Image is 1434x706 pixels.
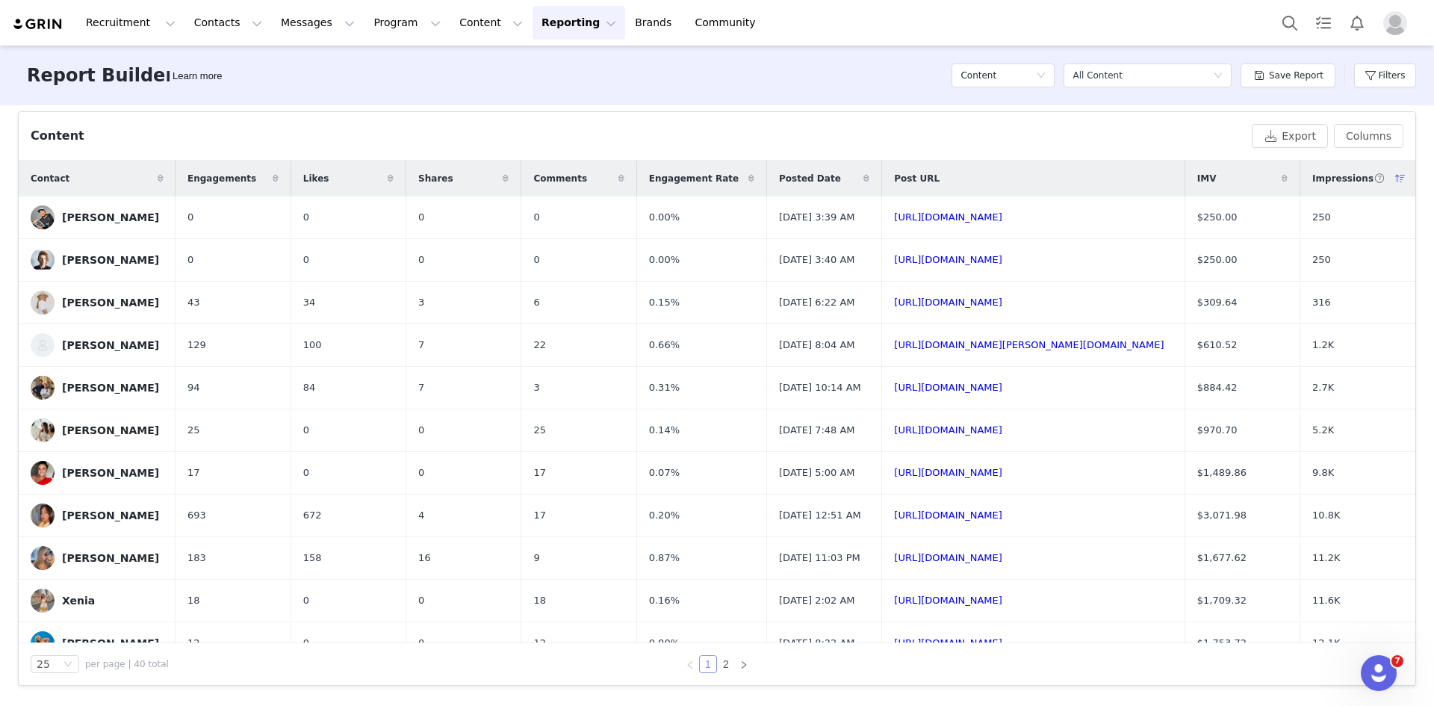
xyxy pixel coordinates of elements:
[303,210,309,225] span: 0
[31,461,164,485] a: [PERSON_NAME]
[1361,655,1397,691] iframe: Intercom live chat
[418,380,424,395] span: 7
[1197,551,1247,566] span: $1,677.62
[418,508,424,523] span: 4
[303,253,309,267] span: 0
[894,424,1002,436] a: [URL][DOMAIN_NAME]
[187,172,256,185] span: Engagements
[894,172,940,185] span: Post URL
[1312,423,1334,438] span: 5.2K
[31,504,164,527] a: [PERSON_NAME]
[62,510,159,521] div: [PERSON_NAME]
[894,595,1002,606] a: [URL][DOMAIN_NAME]
[1197,210,1238,225] span: $250.00
[1197,253,1238,267] span: $250.00
[1334,124,1403,148] button: Columns
[779,465,855,480] span: [DATE] 5:00 AM
[62,552,159,564] div: [PERSON_NAME]
[418,295,424,310] span: 3
[31,631,164,655] a: [PERSON_NAME]
[1214,71,1223,81] i: icon: down
[303,593,309,608] span: 0
[303,423,309,438] span: 0
[37,656,50,672] div: 25
[533,593,546,608] span: 18
[187,380,200,395] span: 94
[649,380,680,395] span: 0.31%
[31,248,55,272] img: 40186123-a128-43a6-8b72-d5bbf048754c.jpg
[718,656,734,672] a: 2
[418,423,424,438] span: 0
[533,295,539,310] span: 6
[779,210,855,225] span: [DATE] 3:39 AM
[779,551,860,566] span: [DATE] 11:03 PM
[187,295,200,310] span: 43
[1312,380,1334,395] span: 2.7K
[739,660,748,669] i: icon: right
[686,6,772,40] a: Community
[1312,210,1331,225] span: 250
[894,467,1002,478] a: [URL][DOMAIN_NAME]
[533,423,546,438] span: 25
[418,210,424,225] span: 0
[62,424,159,436] div: [PERSON_NAME]
[649,593,680,608] span: 0.16%
[31,333,55,357] img: 113ee245-a269-463f-8bfa-4c39661d275d--s.jpg
[1197,338,1238,353] span: $610.52
[894,552,1002,563] a: [URL][DOMAIN_NAME]
[303,508,322,523] span: 672
[533,338,546,353] span: 22
[62,467,159,479] div: [PERSON_NAME]
[1312,551,1340,566] span: 11.2K
[187,423,200,438] span: 25
[717,655,735,673] li: 2
[1197,636,1247,651] span: $1,753.72
[418,338,424,353] span: 7
[1312,636,1340,651] span: 12.1K
[1341,6,1374,40] button: Notifications
[31,376,164,400] a: [PERSON_NAME]
[1197,423,1238,438] span: $970.70
[533,172,587,185] span: Comments
[1312,508,1340,523] span: 10.8K
[31,333,164,357] a: [PERSON_NAME]
[187,253,193,267] span: 0
[31,291,164,315] a: [PERSON_NAME]
[62,297,159,309] div: [PERSON_NAME]
[533,380,539,395] span: 3
[303,380,316,395] span: 84
[185,6,271,40] button: Contacts
[31,589,164,613] a: Xenia
[649,508,680,523] span: 0.20%
[533,253,539,267] span: 0
[626,6,685,40] a: Brands
[1312,253,1331,267] span: 250
[418,465,424,480] span: 0
[364,6,450,40] button: Program
[960,64,996,87] h5: Content
[699,655,717,673] li: 1
[62,382,159,394] div: [PERSON_NAME]
[31,248,164,272] a: [PERSON_NAME]
[649,338,680,353] span: 0.66%
[85,657,169,671] span: per page | 40 total
[62,637,159,649] div: [PERSON_NAME]
[62,339,159,351] div: [PERSON_NAME]
[1312,465,1334,480] span: 9.8K
[187,338,206,353] span: 129
[1197,508,1247,523] span: $3,071.98
[779,636,855,651] span: [DATE] 8:22 AM
[681,655,699,673] li: Previous Page
[1073,64,1122,87] div: All Content
[649,253,680,267] span: 0.00%
[1391,655,1403,667] span: 7
[533,6,625,40] button: Reporting
[31,546,164,570] a: [PERSON_NAME]
[1307,6,1340,40] a: Tasks
[649,295,680,310] span: 0.15%
[894,254,1002,265] a: [URL][DOMAIN_NAME]
[303,551,322,566] span: 158
[303,465,309,480] span: 0
[779,593,855,608] span: [DATE] 2:02 AM
[31,127,84,145] div: Content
